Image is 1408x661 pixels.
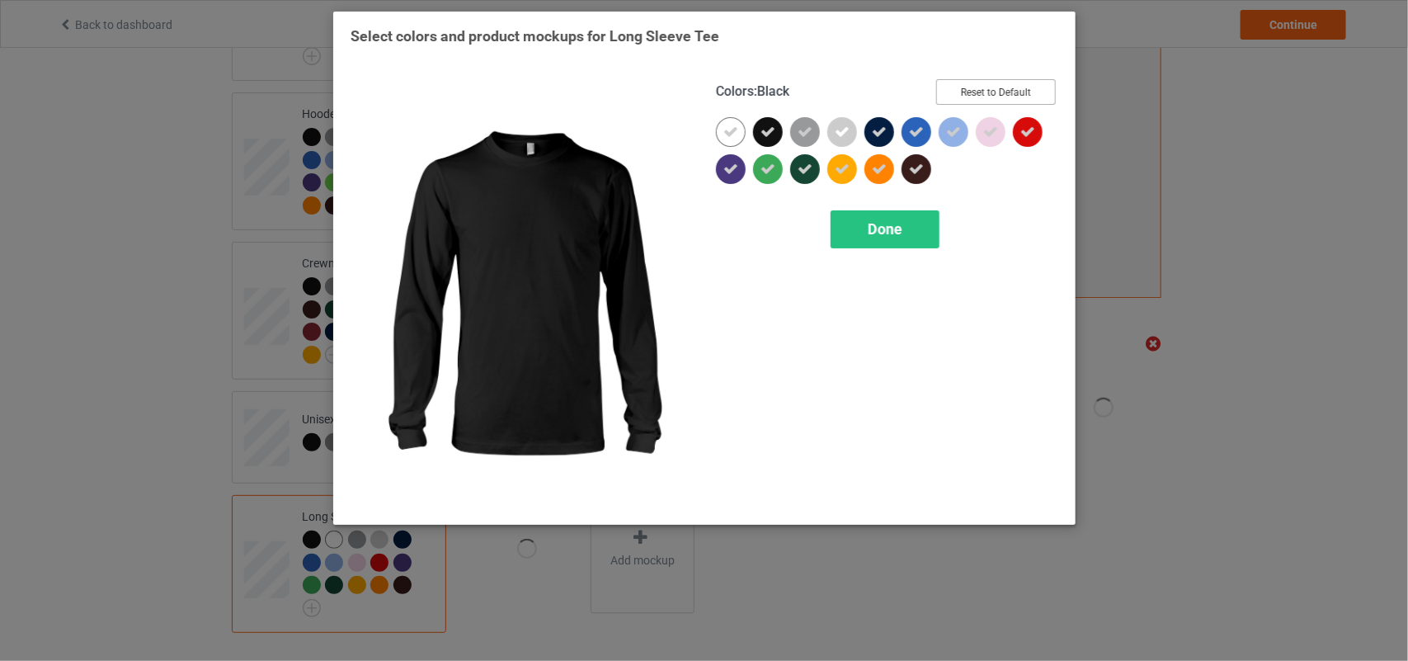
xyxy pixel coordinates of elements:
span: Select colors and product mockups for Long Sleeve Tee [351,27,719,45]
img: regular.jpg [351,79,693,508]
span: Colors [716,83,754,99]
span: Black [757,83,789,99]
button: Reset to Default [936,79,1056,105]
span: Done [868,220,902,238]
h4: : [716,83,789,101]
